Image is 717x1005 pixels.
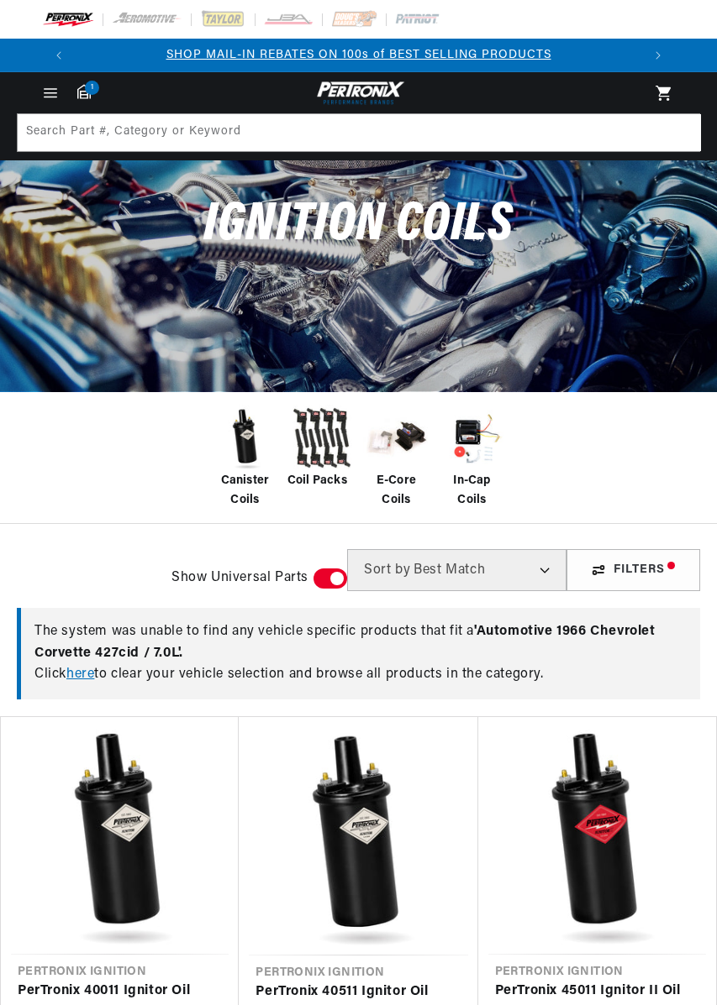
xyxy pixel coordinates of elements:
img: Canister Coils [212,405,279,472]
summary: Menu [32,84,69,102]
a: SHOP MAIL-IN REBATES ON 100s of BEST SELLING PRODUCTS [166,49,551,61]
span: ' Automotive 1966 Chevrolet Corvette 427cid / 7.0L '. [34,625,656,660]
div: Filters [567,549,700,591]
img: Coil Packs [287,405,355,472]
a: Coil Packs Coil Packs [287,405,355,490]
button: Translation missing: en.sections.announcements.next_announcement [641,39,675,72]
a: Canister Coils Canister Coils [212,405,279,510]
span: Ignition Coils [203,198,513,253]
button: Translation missing: en.sections.announcements.previous_announcement [42,39,76,72]
a: 1 [77,84,91,99]
span: 1 [85,81,99,95]
span: In-Cap Coils [439,472,506,510]
select: Sort by [347,549,567,591]
span: Canister Coils [212,472,279,510]
div: The system was unable to find any vehicle specific products that fit a Click to clear your vehicl... [17,608,700,699]
a: In-Cap Coils In-Cap Coils [439,405,506,510]
div: 1 of 2 [76,46,641,65]
img: In-Cap Coils [439,405,506,472]
img: E-Core Coils [363,405,430,472]
span: Coil Packs [287,472,347,490]
button: Search Part #, Category or Keyword [662,114,699,151]
a: here [66,667,94,681]
span: Sort by [364,563,410,577]
img: Pertronix [313,79,405,107]
span: E-Core Coils [363,472,430,510]
div: Announcement [76,46,641,65]
span: Show Universal Parts [171,568,308,589]
input: Search Part #, Category or Keyword [18,114,701,151]
a: E-Core Coils E-Core Coils [363,405,430,510]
